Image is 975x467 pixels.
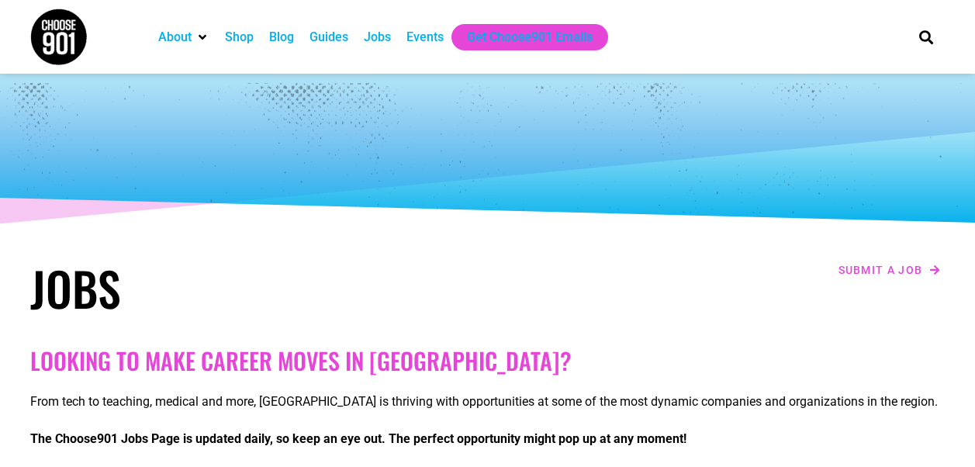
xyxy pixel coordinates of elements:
[30,347,946,375] h2: Looking to make career moves in [GEOGRAPHIC_DATA]?
[158,28,192,47] a: About
[834,260,946,280] a: Submit a job
[467,28,593,47] a: Get Choose901 Emails
[364,28,391,47] a: Jobs
[225,28,254,47] a: Shop
[30,431,686,446] strong: The Choose901 Jobs Page is updated daily, so keep an eye out. The perfect opportunity might pop u...
[309,28,348,47] a: Guides
[838,265,923,275] span: Submit a job
[150,24,892,50] nav: Main nav
[913,24,939,50] div: Search
[269,28,294,47] a: Blog
[150,24,217,50] div: About
[30,260,480,316] h1: Jobs
[406,28,444,47] a: Events
[30,393,946,411] p: From tech to teaching, medical and more, [GEOGRAPHIC_DATA] is thriving with opportunities at some...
